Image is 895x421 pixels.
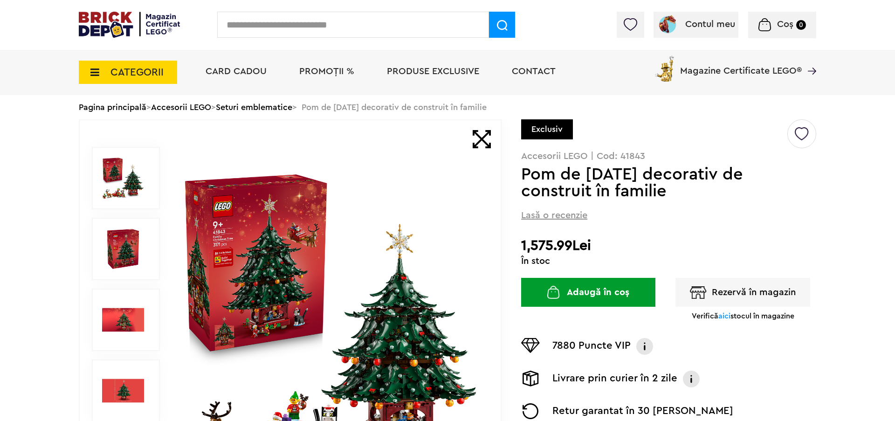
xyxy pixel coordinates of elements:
span: Coș [777,20,793,29]
a: Accesorii LEGO [151,103,211,111]
span: CATEGORII [110,67,164,77]
span: Contul meu [685,20,735,29]
a: Card Cadou [206,67,267,76]
div: În stoc [521,256,816,266]
p: Accesorii LEGO | Cod: 41843 [521,152,816,161]
div: Exclusiv [521,119,573,139]
img: Info livrare prin curier [682,371,701,387]
span: aici [718,312,730,320]
span: Magazine Certificate LEGO® [680,54,802,76]
img: Pom de Crăciun decorativ de construit în familie [102,228,144,270]
img: Livrare [521,371,540,386]
a: Seturi emblematice [216,103,292,111]
a: Contact [512,67,556,76]
p: 7880 Puncte VIP [552,338,631,355]
button: Rezervă în magazin [675,278,810,307]
p: Livrare prin curier în 2 zile [552,371,677,387]
div: > > > Pom de [DATE] decorativ de construit în familie [79,95,816,119]
h1: Pom de [DATE] decorativ de construit în familie [521,166,786,200]
p: Verifică stocul în magazine [692,311,794,321]
img: Returnare [521,403,540,419]
a: Pagina principală [79,103,146,111]
h2: 1,575.99Lei [521,237,816,254]
a: Contul meu [657,20,735,29]
img: Pom de Crăciun decorativ de construit în familie LEGO 41843 [102,299,144,341]
img: Info VIP [635,338,654,355]
a: PROMOȚII % [299,67,354,76]
p: Retur garantat în 30 [PERSON_NAME] [552,403,733,419]
button: Adaugă în coș [521,278,655,307]
img: Puncte VIP [521,338,540,353]
a: Produse exclusive [387,67,479,76]
small: 0 [796,20,806,30]
a: Magazine Certificate LEGO® [802,54,816,63]
img: Seturi Lego Pom de Crăciun decorativ de construit în familie [102,370,144,412]
span: Lasă o recenzie [521,209,587,222]
img: Pom de Crăciun decorativ de construit în familie [102,157,144,199]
